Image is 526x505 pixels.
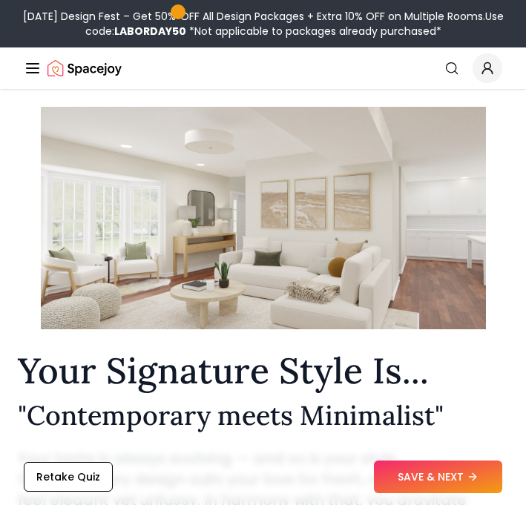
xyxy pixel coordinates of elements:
[47,53,122,83] a: Spacejoy
[114,24,186,39] b: LABORDAY50
[85,9,504,39] span: Use code:
[18,400,508,430] h2: " Contemporary meets Minimalist "
[374,461,502,493] button: SAVE & NEXT
[6,9,520,39] div: [DATE] Design Fest – Get 50% OFF All Design Packages + Extra 10% OFF on Multiple Rooms.
[47,53,122,83] img: Spacejoy Logo
[18,353,508,389] h1: Your Signature Style Is...
[41,70,486,366] img: Contemporary meets Minimalist Style Example
[186,24,441,39] span: *Not applicable to packages already purchased*
[24,462,113,492] button: Retake Quiz
[24,47,502,89] nav: Global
